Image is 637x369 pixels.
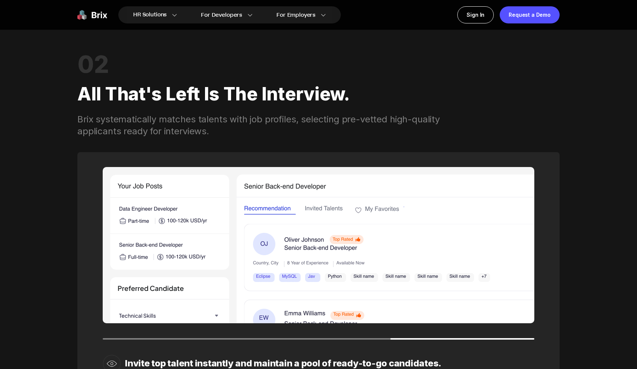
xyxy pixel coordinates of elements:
[103,167,534,323] img: avatar
[77,113,458,137] div: Brix systematically matches talents with job profiles, selecting pre-vetted high-quality applican...
[77,54,560,75] div: 02
[133,9,167,21] span: HR Solutions
[500,6,560,23] a: Request a Demo
[457,6,494,23] a: Sign In
[77,75,560,113] div: All that's left is the interview.
[201,11,242,19] span: For Developers
[276,11,316,19] span: For Employers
